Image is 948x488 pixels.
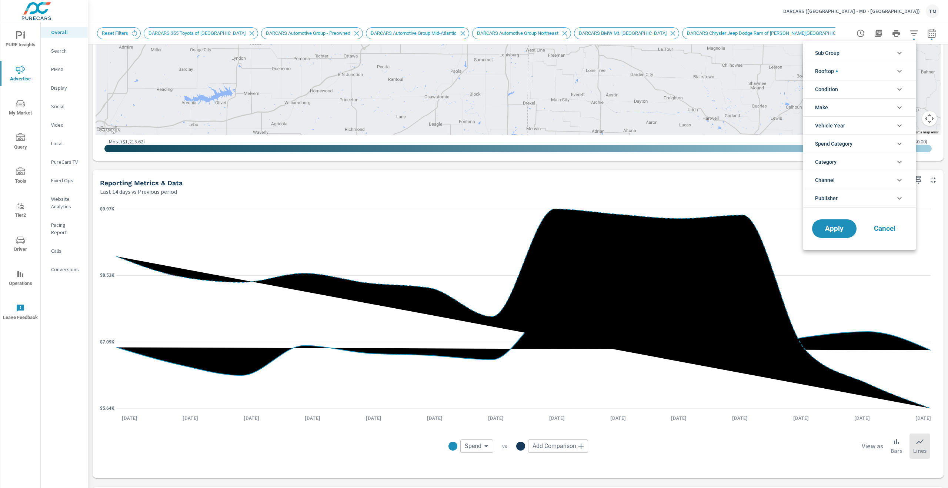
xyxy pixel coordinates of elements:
[820,225,849,232] span: Apply
[815,62,838,80] span: Rooftop
[815,80,838,98] span: Condition
[870,225,899,232] span: Cancel
[812,219,857,238] button: Apply
[815,135,852,153] span: Spend Category
[815,44,839,62] span: Sub Group
[815,153,837,171] span: Category
[815,117,845,135] span: Vehicle Year
[815,99,828,116] span: Make
[815,189,838,207] span: Publisher
[815,171,835,189] span: Channel
[803,41,916,210] ul: filter options
[862,219,907,238] button: Cancel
